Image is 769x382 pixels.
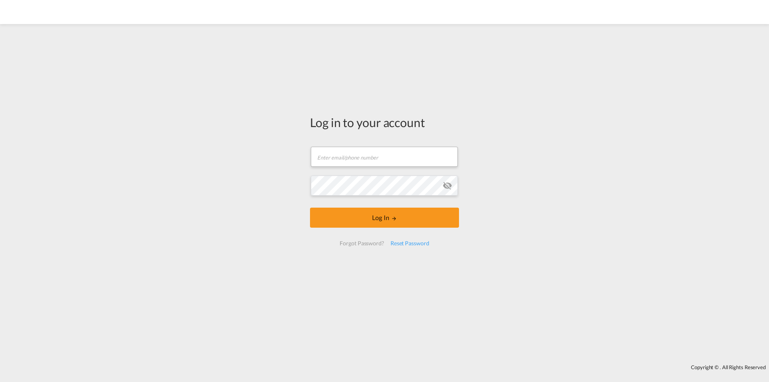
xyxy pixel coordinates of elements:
div: Reset Password [387,236,433,251]
input: Enter email/phone number [311,147,458,167]
div: Forgot Password? [336,236,387,251]
button: LOGIN [310,208,459,228]
md-icon: icon-eye-off [443,181,452,190]
div: Log in to your account [310,114,459,131]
